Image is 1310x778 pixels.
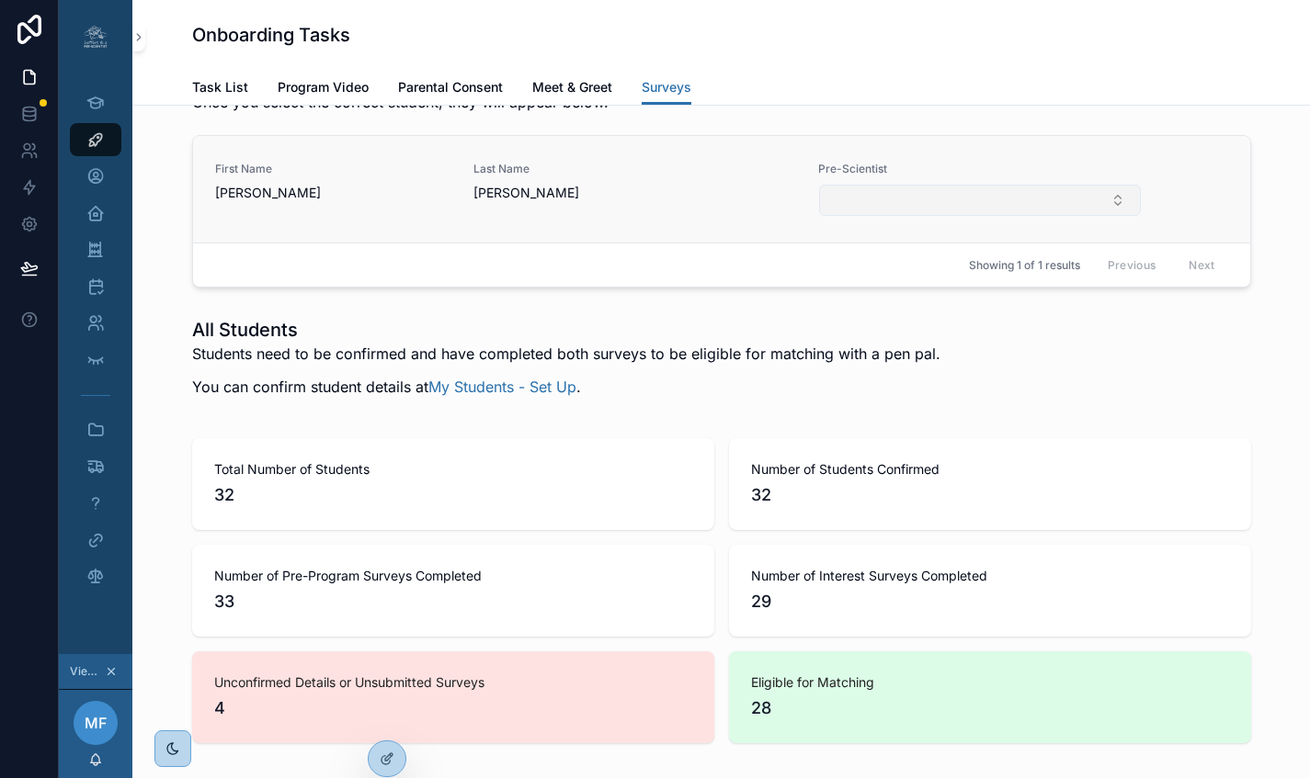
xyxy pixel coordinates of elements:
span: 32 [214,482,692,508]
span: Meet & Greet [532,78,612,96]
span: Showing 1 of 1 results [969,258,1080,273]
span: 29 [751,589,1229,615]
span: 4 [214,695,692,721]
p: Students need to be confirmed and have completed both surveys to be eligible for matching with a ... [192,343,940,365]
a: Program Video [278,71,369,107]
span: First Name [215,162,452,176]
span: [PERSON_NAME] [215,184,452,202]
button: Select Button [819,185,1140,216]
span: Viewing as [PERSON_NAME] [70,664,101,679]
h1: All Students [192,317,940,343]
span: Surveys [642,78,691,96]
span: 28 [751,695,1229,721]
span: Number of Interest Surveys Completed [751,567,1229,585]
span: Total Number of Students [214,460,692,479]
a: My Students - Set Up [428,378,576,396]
a: Surveys [642,71,691,106]
span: Task List [192,78,248,96]
span: Number of Pre-Program Surveys Completed [214,567,692,585]
span: 33 [214,589,692,615]
span: Eligible for Matching [751,673,1229,692]
span: Number of Students Confirmed [751,460,1229,479]
span: MF [85,712,107,734]
span: Program Video [278,78,369,96]
img: App logo [81,22,110,51]
div: scrollable content [59,73,132,617]
span: Pre-Scientist [818,162,1141,176]
h1: Onboarding Tasks [192,22,350,48]
span: Parental Consent [398,78,503,96]
p: You can confirm student details at . [192,376,940,398]
a: Meet & Greet [532,71,612,107]
a: Parental Consent [398,71,503,107]
span: [PERSON_NAME] [473,184,796,202]
span: Last Name [473,162,796,176]
span: Unconfirmed Details or Unsubmitted Surveys [214,673,692,692]
span: 32 [751,482,1229,508]
a: Task List [192,71,248,107]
